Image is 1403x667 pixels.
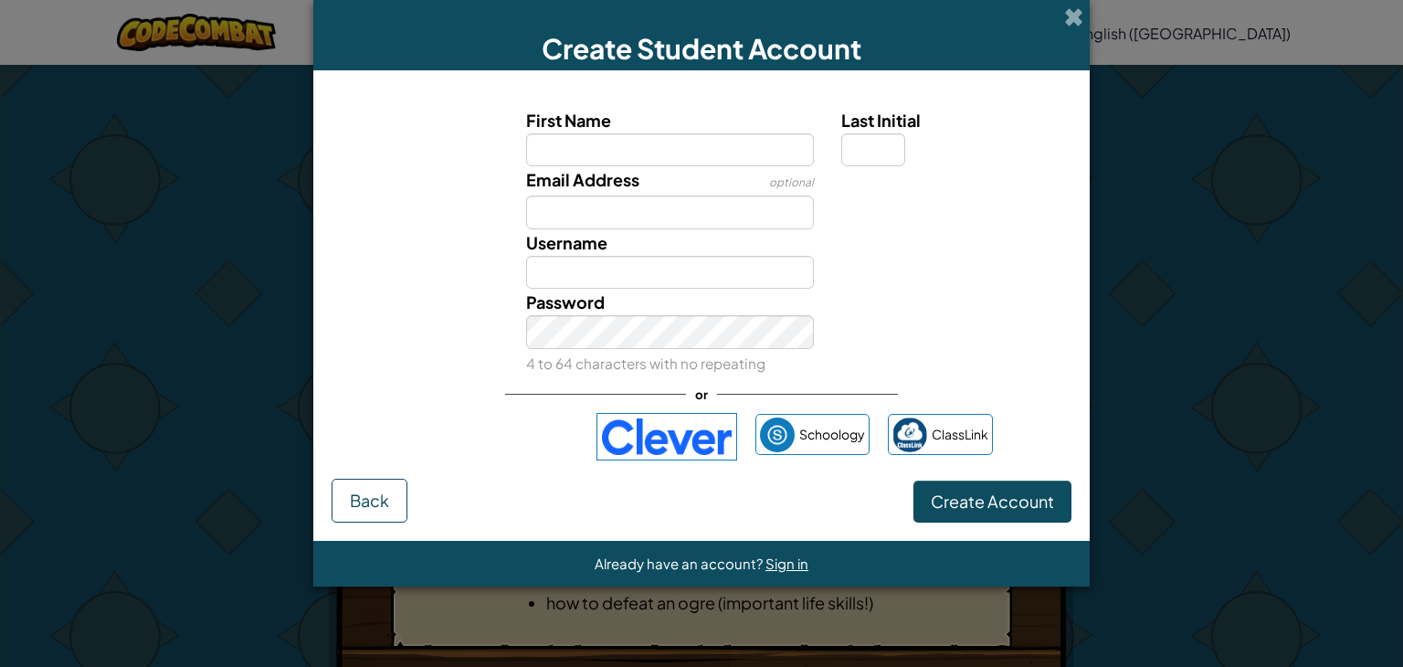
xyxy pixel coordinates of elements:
button: Create Account [913,481,1071,523]
span: Create Student Account [542,31,861,66]
img: schoology.png [760,418,795,452]
span: Username [526,232,607,253]
img: classlink-logo-small.png [892,418,927,452]
span: First Name [526,110,611,131]
small: 4 to 64 characters with no repeating [526,355,765,372]
a: Sign in [765,555,808,572]
span: Schoology [799,421,865,448]
span: Password [526,291,605,312]
span: Create Account [931,491,1054,512]
span: Already have an account? [595,555,765,572]
iframe: Sign in with Google Button [402,417,587,457]
span: or [686,381,717,408]
img: clever-logo-blue.png [596,413,737,461]
span: Email Address [526,169,639,190]
button: Back [332,479,407,523]
span: optional [769,175,814,189]
span: Back [350,490,389,511]
span: ClassLink [932,421,988,448]
span: Last Initial [841,110,921,131]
